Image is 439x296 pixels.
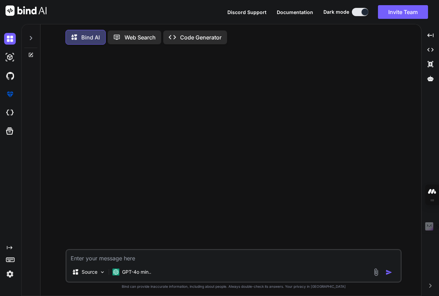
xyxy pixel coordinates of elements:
img: darkChat [4,33,16,45]
span: Dark mode [323,9,349,15]
button: Discord Support [227,9,266,16]
p: Bind can provide inaccurate information, including about people. Always double-check its answers.... [66,284,402,289]
img: cloudideIcon [4,107,16,119]
p: Code Generator [180,33,222,42]
img: githubDark [4,70,16,82]
img: settings [4,268,16,280]
img: icon [385,269,392,276]
span: Documentation [277,9,313,15]
img: Pick Models [99,269,105,275]
img: attachment [372,268,380,276]
p: Bind AI [81,33,100,42]
button: Documentation [277,9,313,16]
img: GPT-4o mini [112,269,119,275]
span: Discord Support [227,9,266,15]
p: Source [82,269,97,275]
p: GPT-4o min.. [122,269,151,275]
button: Invite Team [378,5,428,19]
img: Bind AI [5,5,47,16]
p: Web Search [124,33,156,42]
img: premium [4,88,16,100]
img: darkAi-studio [4,51,16,63]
